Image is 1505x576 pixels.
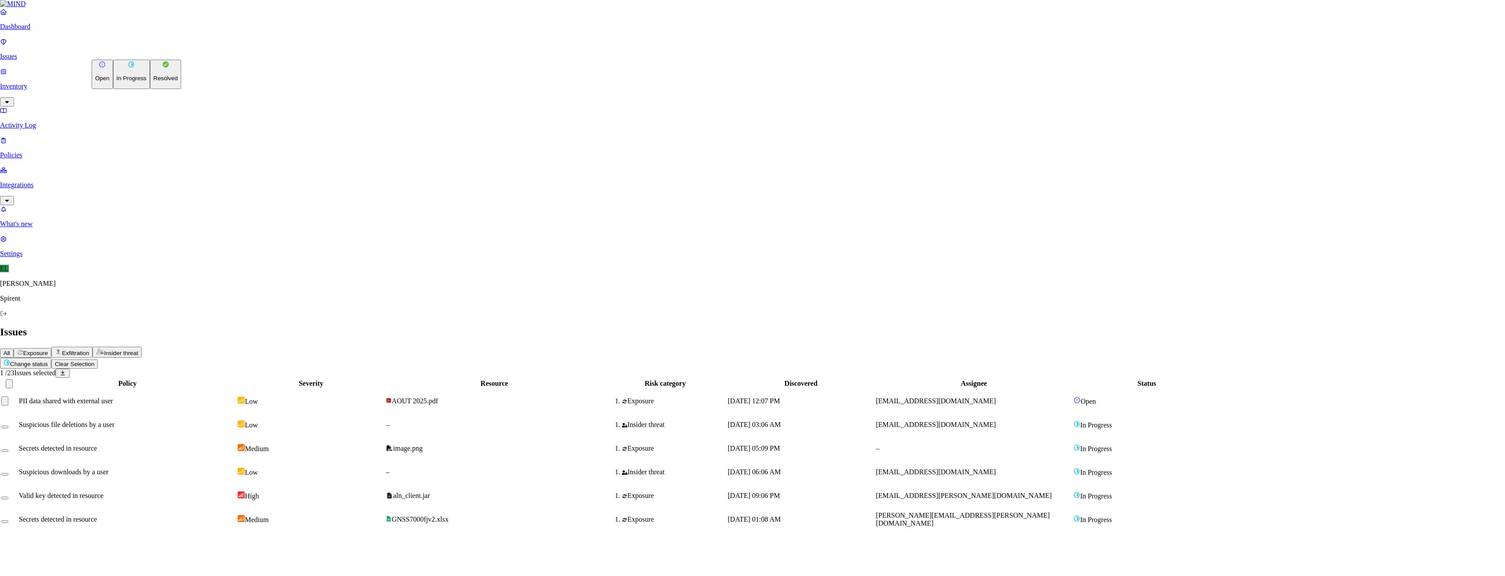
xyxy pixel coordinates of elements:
img: status-in-progress [128,61,135,68]
p: Resolved [153,75,178,82]
img: status-resolved [162,61,169,68]
div: Change status [92,60,181,89]
p: Open [95,75,110,82]
img: status-open [99,61,106,68]
p: In Progress [117,75,146,82]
